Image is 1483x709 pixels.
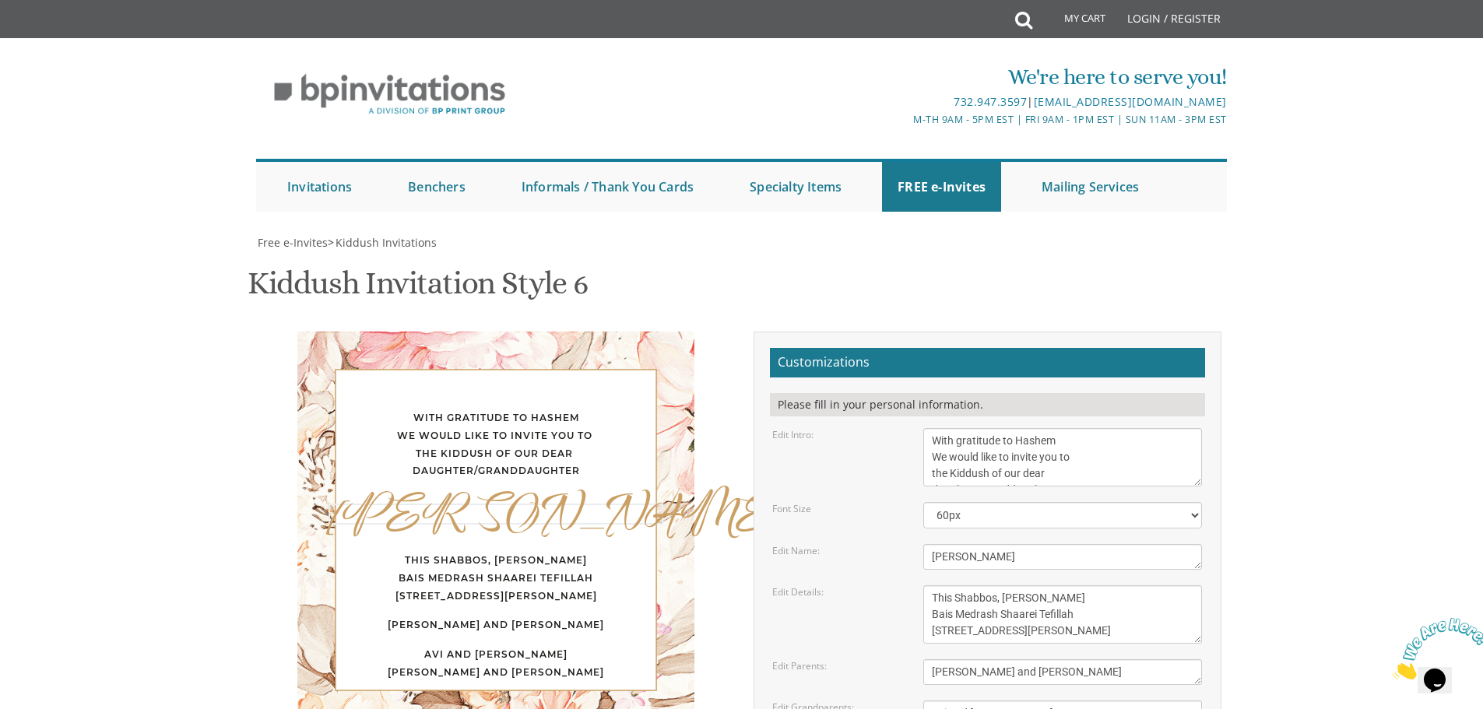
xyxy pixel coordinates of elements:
[392,162,481,212] a: Benchers
[272,162,367,212] a: Invitations
[256,62,523,127] img: BP Invitation Loft
[581,93,1227,111] div: |
[258,235,328,250] span: Free e-Invites
[581,111,1227,128] div: M-Th 9am - 5pm EST | Fri 9am - 1pm EST | Sun 11am - 3pm EST
[1031,2,1116,40] a: My Cart
[329,552,663,605] div: This Shabbos, [PERSON_NAME] Bais Medrash Shaarei Tefillah [STREET_ADDRESS][PERSON_NAME]
[770,348,1205,377] h2: Customizations
[506,162,709,212] a: Informals / Thank You Cards
[772,659,827,672] label: Edit Parents:
[248,266,588,312] h1: Kiddush Invitation Style 6
[772,502,811,515] label: Font Size
[923,428,1202,486] textarea: We would like to invite you to the Kiddush of our dear daughter/granddaughter
[772,428,814,441] label: Edit Intro:
[1386,612,1483,686] iframe: chat widget
[256,235,328,250] a: Free e-Invites
[329,504,663,525] div: [PERSON_NAME]
[1034,94,1227,109] a: [EMAIL_ADDRESS][DOMAIN_NAME]
[923,585,1202,644] textarea: This Shabbos, [PERSON_NAME] Bais Medrash Shaarei Tefillah [STREET_ADDRESS][PERSON_NAME]
[581,61,1227,93] div: We're here to serve you!
[954,94,1027,109] a: 732.947.3597
[770,393,1205,416] div: Please fill in your personal information.
[772,544,820,557] label: Edit Name:
[1026,162,1154,212] a: Mailing Services
[336,235,437,250] span: Kiddush Invitations
[923,659,1202,685] textarea: [PERSON_NAME] and [PERSON_NAME]
[329,409,663,480] div: With gratitude to Hashem We would like to invite you to the Kiddush of our dear daughter/granddau...
[334,235,437,250] a: Kiddush Invitations
[734,162,857,212] a: Specialty Items
[882,162,1001,212] a: FREE e-Invites
[923,544,1202,570] textarea: [PERSON_NAME]
[6,6,103,68] img: Chat attention grabber
[328,235,437,250] span: >
[329,616,663,634] div: [PERSON_NAME] and [PERSON_NAME]
[772,585,824,598] label: Edit Details:
[329,646,663,682] div: Avi and [PERSON_NAME] [PERSON_NAME] and [PERSON_NAME]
